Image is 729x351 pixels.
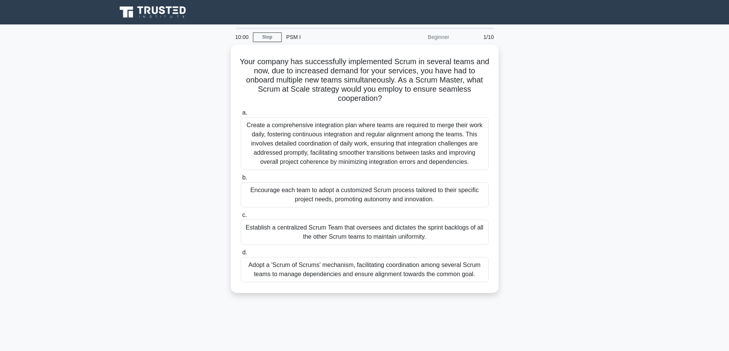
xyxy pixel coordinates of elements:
div: Establish a centralized Scrum Team that oversees and dictates the sprint backlogs of all the othe... [241,220,489,245]
div: Beginner [387,29,454,45]
div: 10:00 [231,29,253,45]
div: Encourage each team to adopt a customized Scrum process tailored to their specific project needs,... [241,182,489,207]
div: Create a comprehensive integration plan where teams are required to merge their work daily, foste... [241,117,489,170]
span: a. [242,109,247,116]
span: d. [242,249,247,256]
span: c. [242,212,247,218]
div: 1/10 [454,29,499,45]
div: PSM I [282,29,387,45]
h5: Your company has successfully implemented Scrum in several teams and now, due to increased demand... [240,57,489,104]
span: b. [242,174,247,181]
a: Stop [253,32,282,42]
div: Adopt a 'Scrum of Scrums' mechanism, facilitating coordination among several Scrum teams to manag... [241,257,489,282]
